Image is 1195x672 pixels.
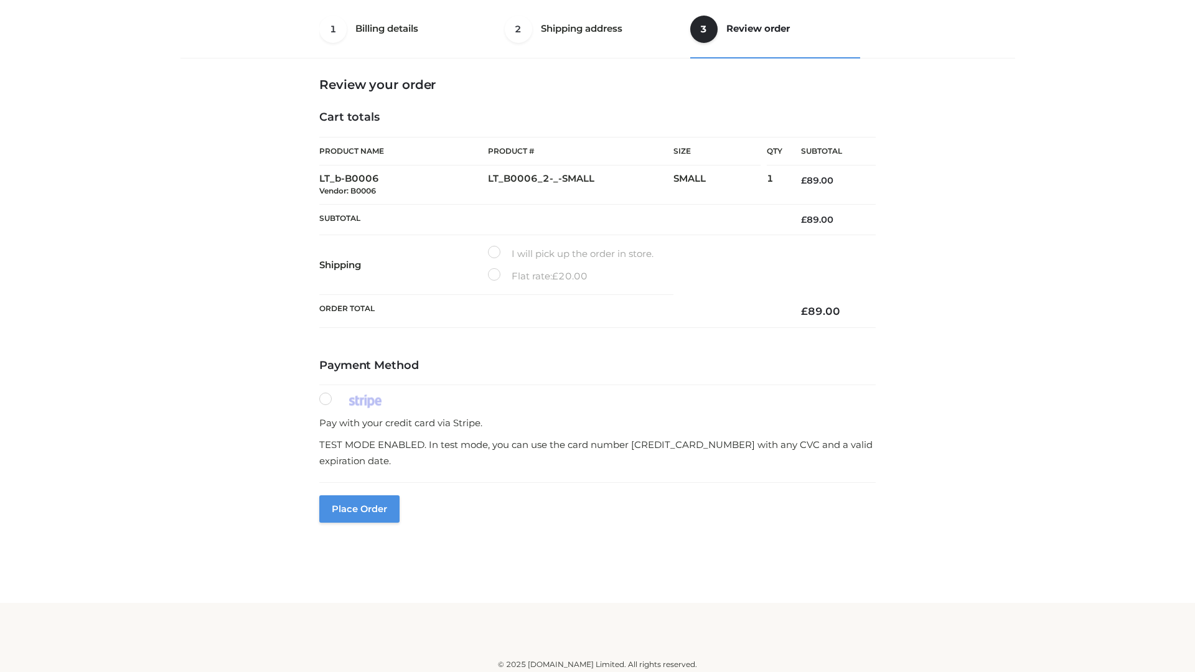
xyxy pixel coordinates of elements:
span: £ [801,175,807,186]
p: TEST MODE ENABLED. In test mode, you can use the card number [CREDIT_CARD_NUMBER] with any CVC an... [319,437,876,469]
bdi: 20.00 [552,270,588,282]
td: 1 [767,166,782,205]
div: © 2025 [DOMAIN_NAME] Limited. All rights reserved. [185,658,1010,671]
th: Order Total [319,295,782,328]
bdi: 89.00 [801,175,833,186]
th: Qty [767,137,782,166]
label: Flat rate: [488,268,588,284]
td: SMALL [673,166,767,205]
th: Subtotal [782,138,876,166]
span: £ [801,214,807,225]
h4: Cart totals [319,111,876,124]
th: Subtotal [319,204,782,235]
span: £ [801,305,808,317]
bdi: 89.00 [801,214,833,225]
td: LT_B0006_2-_-SMALL [488,166,673,205]
span: £ [552,270,558,282]
th: Product # [488,137,673,166]
button: Place order [319,495,400,523]
h3: Review your order [319,77,876,92]
p: Pay with your credit card via Stripe. [319,415,876,431]
bdi: 89.00 [801,305,840,317]
label: I will pick up the order in store. [488,246,654,262]
th: Size [673,138,761,166]
h4: Payment Method [319,359,876,373]
th: Shipping [319,235,488,295]
th: Product Name [319,137,488,166]
small: Vendor: B0006 [319,186,376,195]
td: LT_b-B0006 [319,166,488,205]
